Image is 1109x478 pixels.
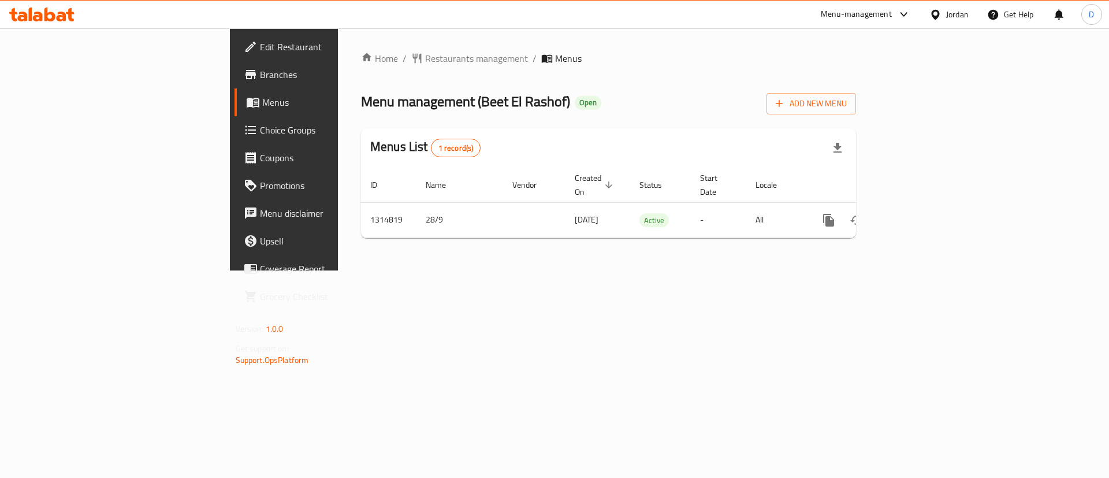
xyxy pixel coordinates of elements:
[260,179,406,192] span: Promotions
[235,61,415,88] a: Branches
[236,353,309,368] a: Support.OpsPlatform
[815,206,843,234] button: more
[260,40,406,54] span: Edit Restaurant
[262,95,406,109] span: Menus
[260,206,406,220] span: Menu disclaimer
[575,96,601,110] div: Open
[533,51,537,65] li: /
[411,51,528,65] a: Restaurants management
[431,139,481,157] div: Total records count
[691,202,746,238] td: -
[236,321,264,336] span: Version:
[235,283,415,310] a: Grocery Checklist
[260,290,406,303] span: Grocery Checklist
[361,88,570,114] span: Menu management ( Beet El Rashof )
[266,321,284,336] span: 1.0.0
[431,143,481,154] span: 1 record(s)
[361,168,935,238] table: enhanced table
[512,178,552,192] span: Vendor
[235,144,415,172] a: Coupons
[416,202,503,238] td: 28/9
[843,206,870,234] button: Change Status
[260,234,406,248] span: Upsell
[370,138,481,157] h2: Menus List
[756,178,792,192] span: Locale
[575,212,598,227] span: [DATE]
[806,168,935,203] th: Actions
[235,116,415,144] a: Choice Groups
[1089,8,1094,21] span: D
[639,213,669,227] div: Active
[776,97,847,111] span: Add New Menu
[260,68,406,81] span: Branches
[575,171,616,199] span: Created On
[746,202,806,238] td: All
[235,88,415,116] a: Menus
[821,8,892,21] div: Menu-management
[639,178,677,192] span: Status
[235,172,415,199] a: Promotions
[370,178,392,192] span: ID
[766,93,856,114] button: Add New Menu
[361,51,856,65] nav: breadcrumb
[260,151,406,165] span: Coupons
[260,123,406,137] span: Choice Groups
[555,51,582,65] span: Menus
[235,199,415,227] a: Menu disclaimer
[946,8,969,21] div: Jordan
[575,98,601,108] span: Open
[235,227,415,255] a: Upsell
[824,134,851,162] div: Export file
[639,214,669,227] span: Active
[700,171,732,199] span: Start Date
[426,178,461,192] span: Name
[235,255,415,283] a: Coverage Report
[425,51,528,65] span: Restaurants management
[235,33,415,61] a: Edit Restaurant
[260,262,406,276] span: Coverage Report
[236,341,289,356] span: Get support on:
